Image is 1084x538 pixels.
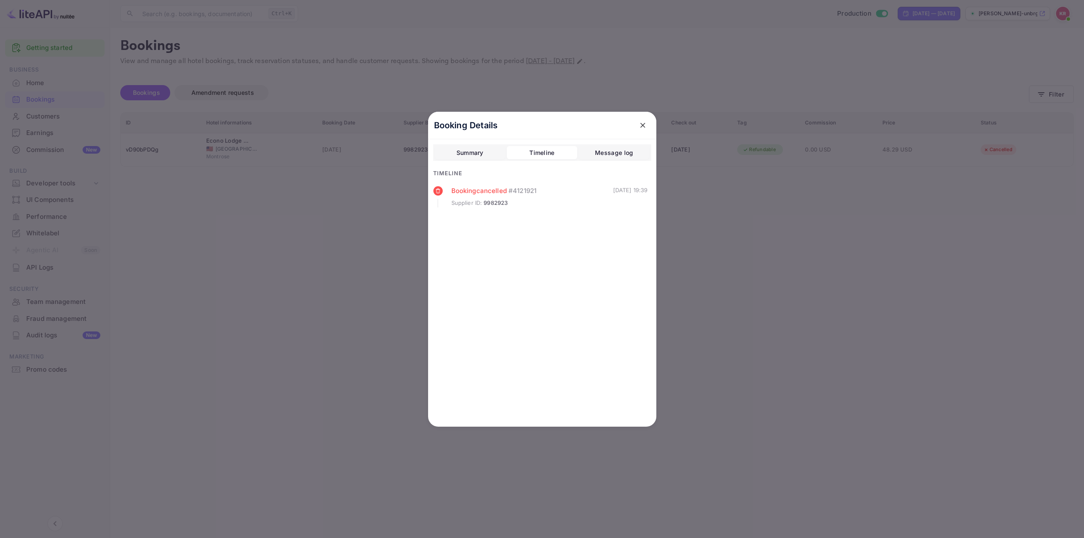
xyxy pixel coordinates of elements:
span: 9982923 [484,199,508,207]
button: Message log [579,146,649,160]
div: Timeline [529,148,554,158]
p: Booking Details [434,119,498,132]
span: # 4121921 [509,186,536,196]
span: Supplier ID : [451,199,482,207]
button: Summary [435,146,505,160]
button: close [635,118,650,133]
div: [DATE] 19:39 [613,186,648,207]
button: Timeline [507,146,577,160]
div: Timeline [433,169,651,178]
div: Summary [456,148,484,158]
div: Message log [595,148,633,158]
div: Booking cancelled [451,186,613,196]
